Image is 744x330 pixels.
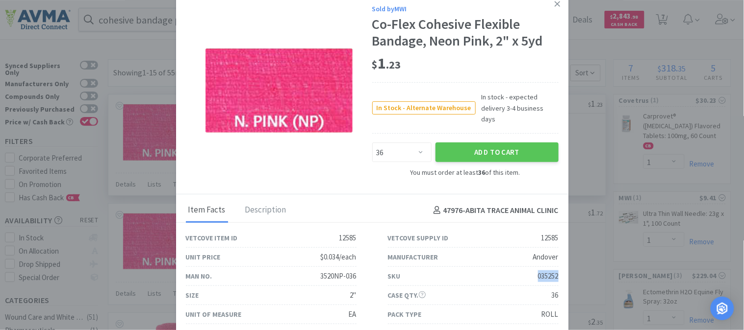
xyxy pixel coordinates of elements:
div: $0.034/each [321,251,357,263]
div: EA [349,308,357,320]
img: 32e0bd4760cb49dc941a7244503837f8_12585.png [205,48,353,133]
div: Description [243,198,289,223]
div: Sold by MWI [372,3,559,14]
button: Add to Cart [436,142,559,162]
div: 12585 [541,232,559,244]
div: 2" [350,289,357,301]
div: ROLL [541,308,559,320]
div: 36 [552,289,559,301]
div: 12585 [339,232,357,244]
div: Andover [533,251,559,263]
div: Vetcove Supply ID [388,233,449,243]
div: Man No. [186,271,212,282]
div: 035252 [538,270,559,282]
div: Manufacturer [388,252,438,262]
span: 1 [372,53,401,73]
div: 3520NP-036 [321,270,357,282]
strong: 36 [479,168,486,177]
div: SKU [388,271,401,282]
span: $ [372,58,378,71]
h4: 47976 - ABITA TRACE ANIMAL CLINIC [430,204,559,217]
span: In Stock - Alternate Warehouse [373,102,475,114]
div: Open Intercom Messenger [711,297,734,320]
div: Unit of Measure [186,309,242,320]
span: In stock - expected delivery 3-4 business days [476,92,559,124]
div: Vetcove Item ID [186,233,238,243]
div: Case Qty. [388,290,426,301]
div: Unit Price [186,252,221,262]
div: Pack Type [388,309,422,320]
span: . 23 [386,58,401,71]
div: Size [186,290,199,301]
div: Co-Flex Cohesive Flexible Bandage, Neon Pink, 2" x 5yd [372,16,559,49]
div: You must order at least of this item. [372,167,559,178]
div: Item Facts [186,198,228,223]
